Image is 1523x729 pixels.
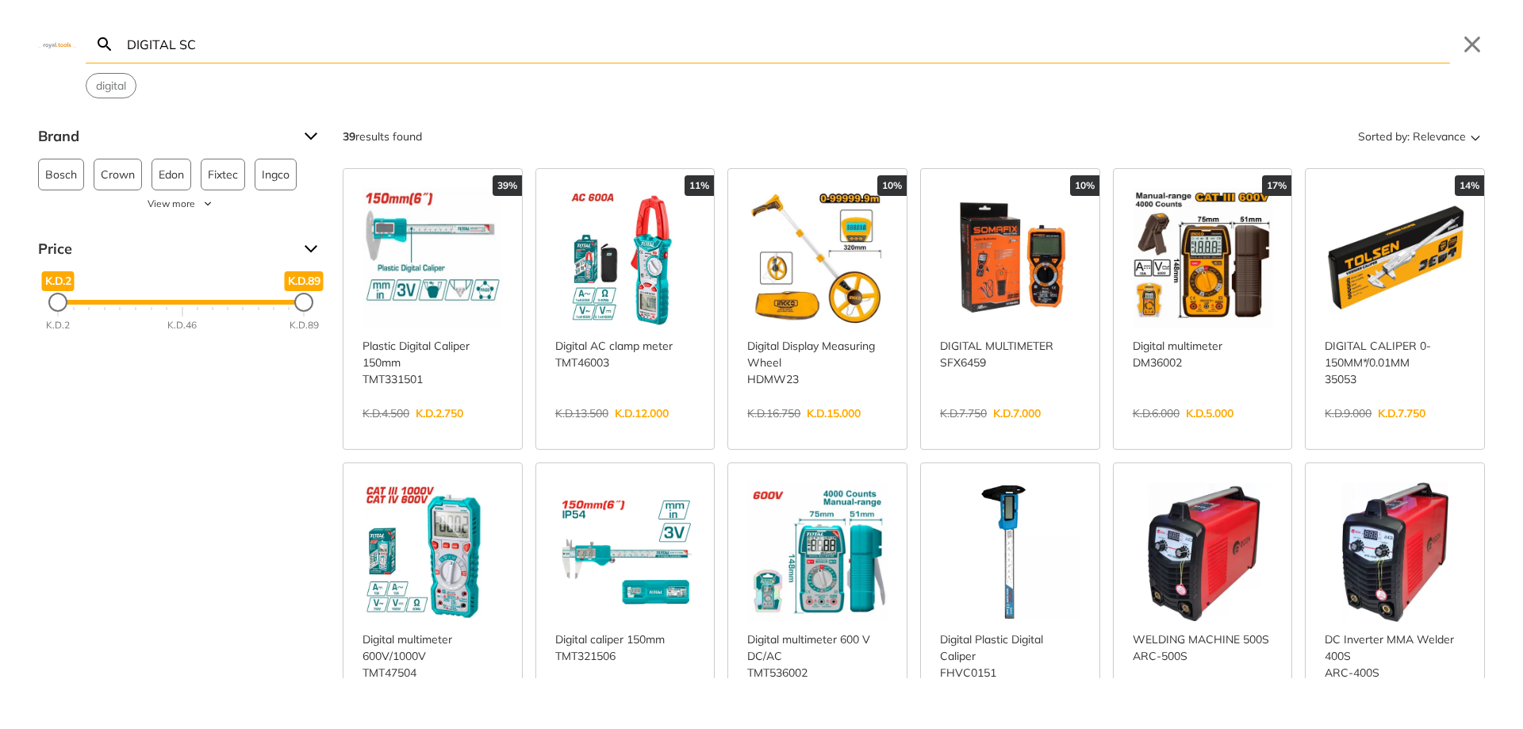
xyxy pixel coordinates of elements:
[101,159,135,190] span: Crown
[343,129,355,144] strong: 39
[493,175,522,196] div: 39%
[208,159,238,190] span: Fixtec
[1262,175,1291,196] div: 17%
[46,318,70,332] div: K.D.2
[95,35,114,54] svg: Search
[38,40,76,48] img: Close
[38,159,84,190] button: Bosch
[38,124,292,149] span: Brand
[255,159,297,190] button: Ingco
[1413,124,1466,149] span: Relevance
[1460,32,1485,57] button: Close
[343,124,422,149] div: results found
[48,293,67,312] div: Minimum Price
[94,159,142,190] button: Crown
[159,159,184,190] span: Edon
[877,175,907,196] div: 10%
[45,159,77,190] span: Bosch
[86,73,136,98] div: Suggestion: digital
[262,159,290,190] span: Ingco
[148,197,195,211] span: View more
[685,175,714,196] div: 11%
[124,25,1450,63] input: Search…
[86,74,136,98] button: Select suggestion: digital
[1355,124,1485,149] button: Sorted by:Relevance Sort
[96,78,126,94] span: digital
[1070,175,1099,196] div: 10%
[167,318,197,332] div: K.D.46
[152,159,191,190] button: Edon
[1466,127,1485,146] svg: Sort
[201,159,245,190] button: Fixtec
[1455,175,1484,196] div: 14%
[290,318,319,332] div: K.D.89
[294,293,313,312] div: Maximum Price
[38,236,292,262] span: Price
[38,197,324,211] button: View more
